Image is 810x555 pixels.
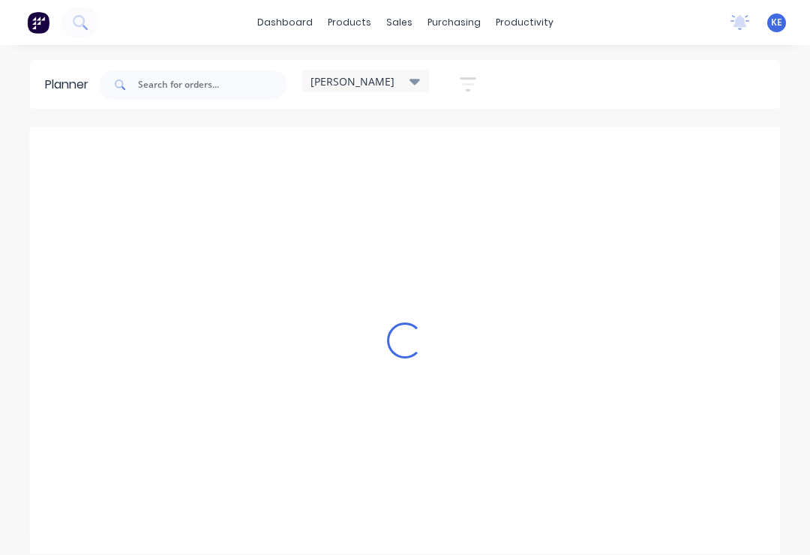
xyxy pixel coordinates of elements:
span: KE [771,16,782,29]
div: products [320,11,379,34]
a: dashboard [250,11,320,34]
input: Search for orders... [138,70,286,100]
div: sales [379,11,420,34]
div: productivity [488,11,561,34]
img: Factory [27,11,49,34]
div: Planner [45,76,96,94]
div: purchasing [420,11,488,34]
span: [PERSON_NAME] [310,73,394,89]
